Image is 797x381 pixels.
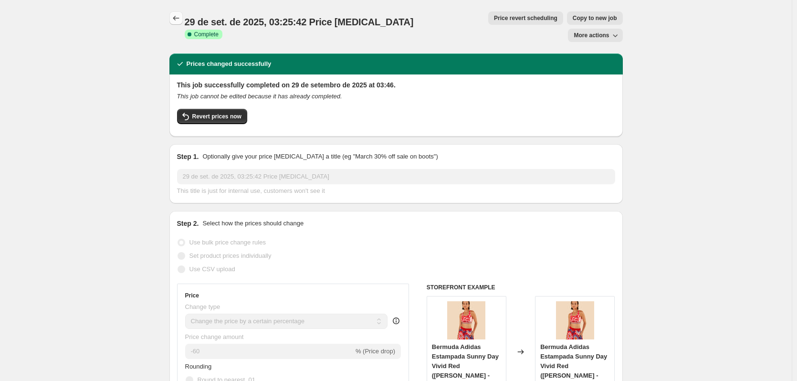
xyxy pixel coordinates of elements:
span: Use CSV upload [189,265,235,273]
span: More actions [574,32,609,39]
button: Price change jobs [169,11,183,25]
span: This title is just for internal use, customers won't see it [177,187,325,194]
button: Price revert scheduling [488,11,563,25]
h2: This job successfully completed on 29 de setembro de 2025 at 03:46. [177,80,615,90]
h6: STOREFRONT EXAMPLE [427,284,615,291]
p: Optionally give your price [MEDICAL_DATA] a title (eg "March 30% off sale on boots") [202,152,438,161]
span: Use bulk price change rules [189,239,266,246]
h2: Step 2. [177,219,199,228]
span: % (Price drop) [356,348,395,355]
i: This job cannot be edited because it has already completed. [177,93,342,100]
img: 317441_0700_1-BERMUDA-ADIDAS-ESTAMPADA-SUNNY-DAY-VIVID-RED_80x.jpg [447,301,485,339]
button: Copy to new job [567,11,623,25]
p: Select how the prices should change [202,219,304,228]
img: 317441_0700_1-BERMUDA-ADIDAS-ESTAMPADA-SUNNY-DAY-VIVID-RED_80x.jpg [556,301,594,339]
input: -15 [185,344,354,359]
h2: Prices changed successfully [187,59,272,69]
span: Change type [185,303,220,310]
button: Revert prices now [177,109,247,124]
span: Price change amount [185,333,244,340]
h2: Step 1. [177,152,199,161]
span: 29 de set. de 2025, 03:25:42 Price [MEDICAL_DATA] [185,17,414,27]
span: Copy to new job [573,14,617,22]
span: Set product prices individually [189,252,272,259]
span: Rounding [185,363,212,370]
input: 30% off holiday sale [177,169,615,184]
span: Revert prices now [192,113,241,120]
h3: Price [185,292,199,299]
span: Complete [194,31,219,38]
div: help [391,316,401,326]
button: More actions [568,29,622,42]
span: Price revert scheduling [494,14,557,22]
